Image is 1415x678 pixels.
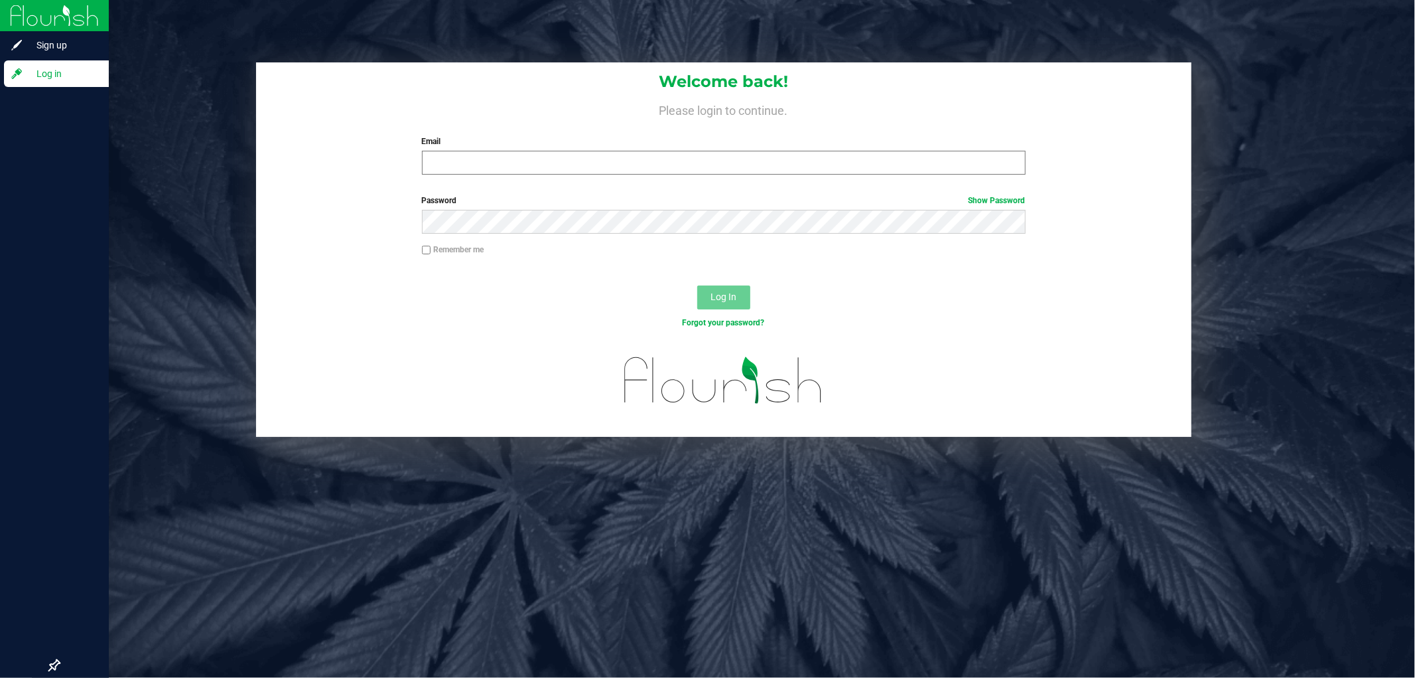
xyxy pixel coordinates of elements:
[697,286,750,309] button: Log In
[10,39,23,52] inline-svg: Sign up
[422,246,431,255] input: Remember me
[422,244,484,256] label: Remember me
[256,73,1191,90] h1: Welcome back!
[710,292,736,302] span: Log In
[422,135,1026,147] label: Email
[422,196,457,205] span: Password
[10,67,23,80] inline-svg: Log in
[23,66,103,82] span: Log in
[23,37,103,53] span: Sign up
[606,343,841,418] img: flourish_logo.svg
[683,318,765,327] a: Forgot your password?
[969,196,1026,205] a: Show Password
[256,101,1191,117] h4: Please login to continue.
